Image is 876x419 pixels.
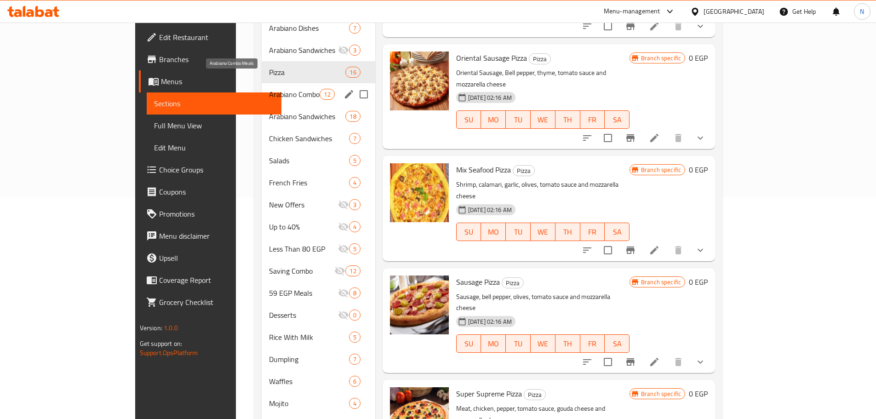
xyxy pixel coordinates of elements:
[576,351,598,373] button: sort-choices
[262,282,375,304] div: 59 EGP Meals8
[338,243,349,254] svg: Inactive section
[269,332,349,343] span: Rice With Milk
[689,15,711,37] button: show more
[689,163,708,176] h6: 0 EGP
[667,239,689,261] button: delete
[598,352,618,372] span: Select to update
[346,68,360,77] span: 16
[140,347,198,359] a: Support.OpsPlatform
[269,354,349,365] div: Dumpling
[689,276,708,288] h6: 0 EGP
[456,223,481,241] button: SU
[456,67,630,90] p: Oriental Sausage, Bell pepper, thyme, tomato sauce and mozzarella cheese
[349,156,360,165] span: 5
[460,337,478,350] span: SU
[390,52,449,110] img: Oriental Sausage Pizza
[506,110,531,129] button: TU
[147,92,281,115] a: Sections
[338,45,349,56] svg: Inactive section
[320,89,334,100] div: items
[580,223,605,241] button: FR
[159,164,274,175] span: Choice Groups
[269,111,345,122] span: Arabiano Sandwiches
[349,376,361,387] div: items
[584,225,601,239] span: FR
[695,356,706,367] svg: Show Choices
[269,177,349,188] div: French Fries
[147,115,281,137] a: Full Menu View
[345,265,360,276] div: items
[139,48,281,70] a: Branches
[159,230,274,241] span: Menu disclaimer
[584,113,601,126] span: FR
[456,334,481,353] button: SU
[689,127,711,149] button: show more
[269,398,349,409] span: Mojito
[695,245,706,256] svg: Show Choices
[139,26,281,48] a: Edit Restaurant
[510,337,527,350] span: TU
[262,149,375,172] div: Salads5
[139,159,281,181] a: Choice Groups
[262,83,375,105] div: Arabiano Combo Meals12edit
[269,310,338,321] div: Desserts
[649,356,660,367] a: Edit menu item
[649,132,660,143] a: Edit menu item
[349,398,361,409] div: items
[262,105,375,127] div: Arabiano Sandwiches18
[269,199,338,210] div: New Offers
[619,127,641,149] button: Branch-specific-item
[262,392,375,414] div: Mojito4
[269,89,320,100] span: Arabiano Combo Meals
[559,113,577,126] span: TH
[346,112,360,121] span: 18
[349,46,360,55] span: 3
[269,287,338,298] div: 59 EGP Meals
[667,351,689,373] button: delete
[598,17,618,36] span: Select to update
[502,277,524,288] div: Pizza
[689,52,708,64] h6: 0 EGP
[346,267,360,276] span: 12
[485,113,502,126] span: MO
[262,39,375,61] div: Arabiano Sandwiches3
[349,377,360,386] span: 6
[460,113,478,126] span: SU
[608,225,626,239] span: SA
[464,206,515,214] span: [DATE] 02:16 AM
[159,208,274,219] span: Promotions
[605,110,630,129] button: SA
[139,70,281,92] a: Menus
[576,15,598,37] button: sort-choices
[161,76,274,87] span: Menus
[338,199,349,210] svg: Inactive section
[262,194,375,216] div: New Offers3
[349,133,361,144] div: items
[349,155,361,166] div: items
[154,120,274,131] span: Full Menu View
[598,128,618,148] span: Select to update
[510,113,527,126] span: TU
[147,137,281,159] a: Edit Menu
[695,132,706,143] svg: Show Choices
[485,337,502,350] span: MO
[464,93,515,102] span: [DATE] 02:16 AM
[269,243,338,254] div: Less Than 80 EGP
[485,225,502,239] span: MO
[159,186,274,197] span: Coupons
[456,275,500,289] span: Sausage Pizza
[456,387,522,401] span: Super Supreme Pizza
[349,243,361,254] div: items
[262,260,375,282] div: Saving Combo12
[349,311,360,320] span: 0
[559,337,577,350] span: TH
[159,32,274,43] span: Edit Restaurant
[262,127,375,149] div: Chicken Sandwiches7
[349,333,360,342] span: 5
[584,337,601,350] span: FR
[349,245,360,253] span: 5
[154,142,274,153] span: Edit Menu
[456,291,630,314] p: Sausage, bell pepper, olives, tomato sauce and mozzarella cheese
[689,351,711,373] button: show more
